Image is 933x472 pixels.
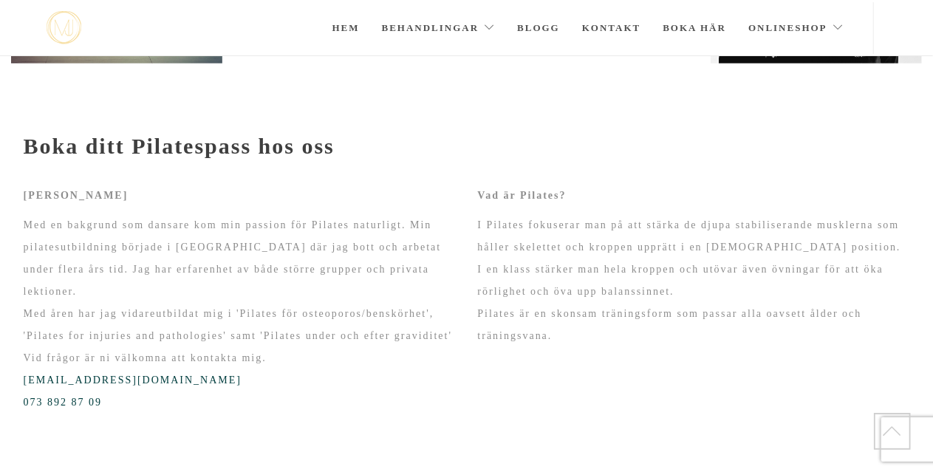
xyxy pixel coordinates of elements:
strong: Vad är Pilates? [478,190,567,201]
a: Onlineshop [748,2,844,54]
div: I Pilates fokuserar man på att stärka de djupa stabiliserande musklerna som håller skelettet och ... [478,214,910,259]
div: Med en bakgrund som dansare kom min passion för Pilates naturligt. Min pilatesutbildning började ... [24,214,456,303]
a: Blogg [517,2,560,54]
strong: Boka ditt Pilatespass hos oss [24,134,335,158]
a: Hem [332,2,360,54]
a: 073 892 87 09 [24,397,103,408]
span: - [24,117,29,128]
a: mjstudio mjstudio mjstudio [47,11,81,44]
b: [PERSON_NAME] [24,190,129,201]
a: Boka här [663,2,726,54]
div: Med åren har jag vidareutbildat mig i 'Pilates för osteoporos/benskörhet', 'Pilates for injuries ... [24,303,456,414]
img: mjstudio [47,11,81,44]
a: [EMAIL_ADDRESS][DOMAIN_NAME] [24,374,242,386]
a: Kontakt [582,2,641,54]
div: Pilates är en skonsam träningsform som passar alla oavsett ålder och träningsvana. [478,303,910,347]
a: Behandlingar [382,2,496,54]
div: I en klass stärker man hela kroppen och utövar även övningar för att öka rörlighet och öva upp ba... [478,259,910,303]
